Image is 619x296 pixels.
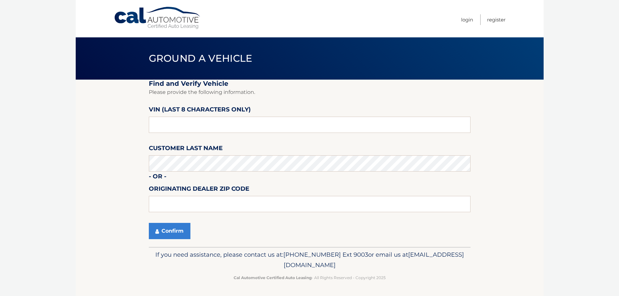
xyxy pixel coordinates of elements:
[149,52,252,64] span: Ground a Vehicle
[149,143,223,155] label: Customer Last Name
[283,251,368,258] span: [PHONE_NUMBER] Ext 9003
[149,223,190,239] button: Confirm
[149,172,166,184] label: - or -
[153,250,466,270] p: If you need assistance, please contact us at: or email us at
[461,14,473,25] a: Login
[487,14,506,25] a: Register
[149,184,249,196] label: Originating Dealer Zip Code
[153,274,466,281] p: - All Rights Reserved - Copyright 2025
[149,88,471,97] p: Please provide the following information.
[234,275,312,280] strong: Cal Automotive Certified Auto Leasing
[114,6,201,30] a: Cal Automotive
[149,105,251,117] label: VIN (last 8 characters only)
[149,80,471,88] h2: Find and Verify Vehicle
